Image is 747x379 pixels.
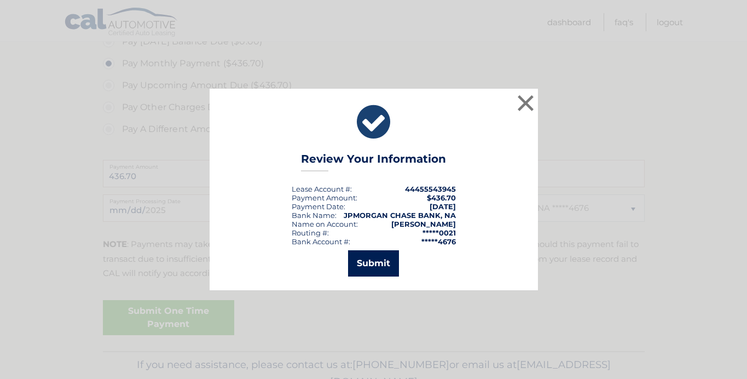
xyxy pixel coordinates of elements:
span: [DATE] [430,202,456,211]
strong: [PERSON_NAME] [391,220,456,228]
strong: JPMORGAN CHASE BANK, NA [344,211,456,220]
div: Bank Name: [292,211,337,220]
div: Payment Amount: [292,193,357,202]
div: Lease Account #: [292,185,352,193]
div: Bank Account #: [292,237,350,246]
div: Routing #: [292,228,329,237]
div: : [292,202,345,211]
button: × [515,92,537,114]
div: Name on Account: [292,220,358,228]
button: Submit [348,250,399,277]
strong: 44455543945 [405,185,456,193]
span: $436.70 [427,193,456,202]
span: Payment Date [292,202,344,211]
h3: Review Your Information [301,152,446,171]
